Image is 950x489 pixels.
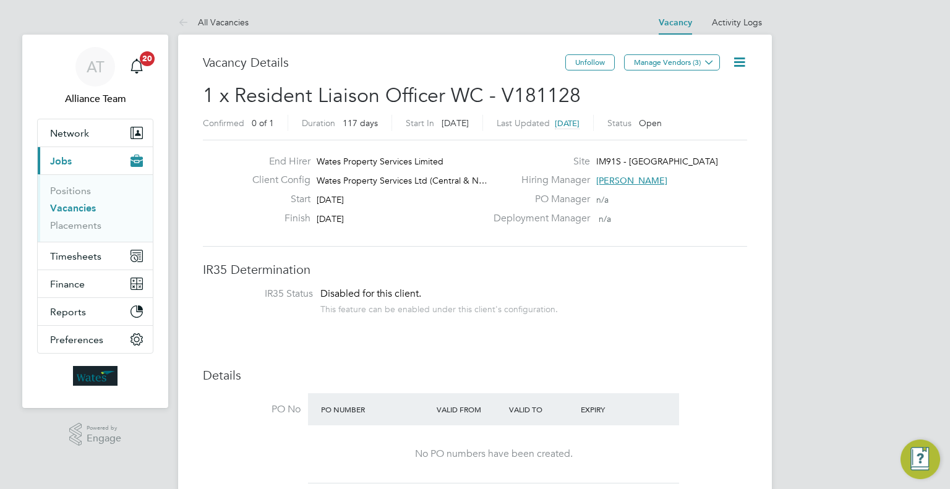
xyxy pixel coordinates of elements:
h3: Vacancy Details [203,54,565,70]
span: Open [639,117,662,129]
h3: IR35 Determination [203,262,747,278]
a: 20 [124,47,149,87]
label: Deployment Manager [486,212,590,225]
a: All Vacancies [178,17,249,28]
span: [DATE] [442,117,469,129]
a: Positions [50,185,91,197]
label: Start In [406,117,434,129]
button: Unfollow [565,54,615,70]
span: Alliance Team [37,91,153,106]
span: [DATE] [317,194,344,205]
label: Start [242,193,310,206]
span: Finance [50,278,85,290]
div: This feature can be enabled under this client's configuration. [320,300,558,315]
div: Expiry [578,398,650,420]
button: Reports [38,298,153,325]
button: Engage Resource Center [901,440,940,479]
a: Vacancies [50,202,96,214]
label: IR35 Status [215,287,313,300]
span: Engage [87,433,121,444]
label: PO No [203,403,301,416]
span: n/a [599,213,611,224]
span: 1 x Resident Liaison Officer WC - V181128 [203,83,581,108]
span: 0 of 1 [252,117,274,129]
button: Finance [38,270,153,297]
span: Powered by [87,423,121,433]
label: Hiring Manager [486,174,590,187]
span: [PERSON_NAME] [596,175,667,186]
nav: Main navigation [22,35,168,408]
span: 117 days [343,117,378,129]
button: Timesheets [38,242,153,270]
a: Go to home page [37,366,153,386]
div: PO Number [318,398,434,420]
a: ATAlliance Team [37,47,153,106]
div: No PO numbers have been created. [320,448,667,461]
span: Preferences [50,334,103,346]
label: Last Updated [497,117,550,129]
a: Activity Logs [712,17,762,28]
label: Finish [242,212,310,225]
label: Status [607,117,631,129]
span: [DATE] [555,118,580,129]
label: Site [486,155,590,168]
div: Valid To [506,398,578,420]
span: Wates Property Services Limited [317,156,443,167]
span: Timesheets [50,250,101,262]
span: 20 [140,51,155,66]
button: Preferences [38,326,153,353]
button: Jobs [38,147,153,174]
span: Disabled for this client. [320,287,421,300]
span: Reports [50,306,86,318]
span: Wates Property Services Ltd (Central & N… [317,175,487,186]
a: Placements [50,219,101,231]
label: Duration [302,117,335,129]
img: wates-logo-retina.png [73,366,118,386]
button: Network [38,119,153,147]
a: Powered byEngage [69,423,122,446]
a: Vacancy [659,17,692,28]
span: Jobs [50,155,72,167]
div: Valid From [434,398,506,420]
span: AT [87,59,105,75]
button: Manage Vendors (3) [624,54,720,70]
h3: Details [203,367,747,383]
label: PO Manager [486,193,590,206]
label: Confirmed [203,117,244,129]
span: IM91S - [GEOGRAPHIC_DATA] [596,156,718,167]
span: Network [50,127,89,139]
label: End Hirer [242,155,310,168]
label: Client Config [242,174,310,187]
span: [DATE] [317,213,344,224]
div: Jobs [38,174,153,242]
span: n/a [596,194,609,205]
